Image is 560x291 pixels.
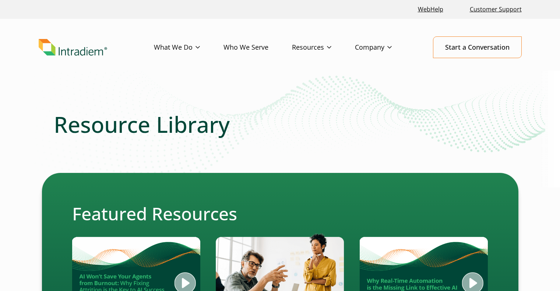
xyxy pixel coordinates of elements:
[54,111,507,138] h1: Resource Library
[39,39,107,56] img: Intradiem
[39,39,154,56] a: Link to homepage of Intradiem
[433,36,522,58] a: Start a Conversation
[72,203,488,224] h2: Featured Resources
[292,37,355,58] a: Resources
[467,1,525,17] a: Customer Support
[415,1,446,17] a: Link opens in a new window
[223,37,292,58] a: Who We Serve
[154,37,223,58] a: What We Do
[355,37,415,58] a: Company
